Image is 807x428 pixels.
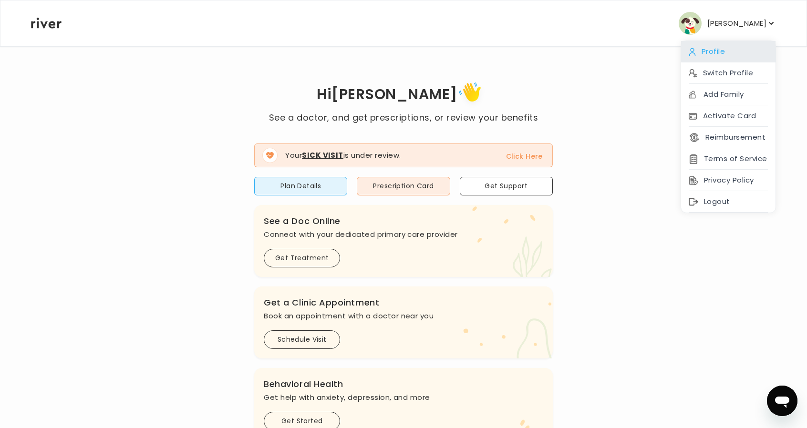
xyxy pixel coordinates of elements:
[681,62,776,84] div: Switch Profile
[264,228,543,241] p: Connect with your dedicated primary care provider
[681,105,776,127] div: Activate Card
[264,249,340,267] button: Get Treatment
[285,150,401,161] p: Your is under review.
[302,150,343,160] strong: Sick Visit
[679,12,702,35] img: user avatar
[767,386,797,416] iframe: Button to launch messaging window
[681,148,776,170] div: Terms of Service
[689,131,766,144] button: Reimbursement
[264,296,543,309] h3: Get a Clinic Appointment
[264,309,543,323] p: Book an appointment with a doctor near you
[357,177,450,195] button: Prescription Card
[681,84,776,105] div: Add Family
[681,170,776,191] div: Privacy Policy
[254,177,347,195] button: Plan Details
[264,330,340,349] button: Schedule Visit
[269,111,538,124] p: See a doctor, and get prescriptions, or review your benefits
[269,79,538,111] h1: Hi [PERSON_NAME]
[679,12,776,35] button: user avatar[PERSON_NAME]
[681,41,776,62] div: Profile
[264,377,543,391] h3: Behavioral Health
[707,17,766,30] p: [PERSON_NAME]
[681,191,776,213] div: Logout
[264,391,543,404] p: Get help with anxiety, depression, and more
[506,151,543,162] button: Click Here
[460,177,553,195] button: Get Support
[264,214,543,228] h3: See a Doc Online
